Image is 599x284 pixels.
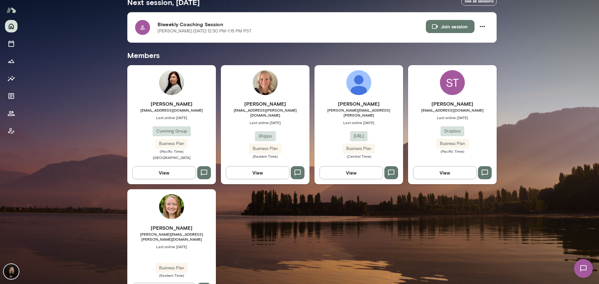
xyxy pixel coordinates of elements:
[127,108,216,113] span: [EMAIL_ADDRESS][DOMAIN_NAME]
[5,107,17,120] button: Members
[5,20,17,32] button: Home
[159,194,184,219] img: Syd Abrams
[127,232,216,242] span: [PERSON_NAME][EMAIL_ADDRESS][PERSON_NAME][DOMAIN_NAME]
[314,154,403,159] span: (Central Time)
[221,120,309,125] span: Last online [DATE]
[159,70,184,95] img: Brianna Quintanar
[158,21,426,28] h6: Biweekly Coaching Session
[408,115,497,120] span: Last online [DATE]
[153,128,191,134] span: Cumming Group
[5,37,17,50] button: Sessions
[319,166,383,179] button: View
[6,4,16,16] img: Mento
[221,108,309,118] span: [EMAIL_ADDRESS][PERSON_NAME][DOMAIN_NAME]
[5,90,17,102] button: Documents
[127,50,497,60] h5: Members
[153,155,191,160] span: [GEOGRAPHIC_DATA]
[226,166,290,179] button: View
[436,141,469,147] span: Business Plan
[158,28,251,34] p: [PERSON_NAME] · [DATE] · 12:30 PM-1:15 PM PST
[314,108,403,118] span: [PERSON_NAME][EMAIL_ADDRESS][PERSON_NAME]
[408,149,497,154] span: (Pacific Time)
[5,55,17,67] button: Growth Plan
[343,146,375,152] span: Business Plan
[426,20,475,33] button: Join session
[132,166,196,179] button: View
[441,128,464,134] span: Dropbox
[255,133,276,139] span: Shippo
[314,100,403,108] h6: [PERSON_NAME]
[127,100,216,108] h6: [PERSON_NAME]
[4,264,19,279] img: Carmela Fortin
[408,100,497,108] h6: [PERSON_NAME]
[5,125,17,137] button: Client app
[127,115,216,120] span: Last online [DATE]
[253,70,278,95] img: Jourdan Elam
[5,72,17,85] button: Insights
[127,149,216,154] span: (Pacific Time)
[440,70,465,95] div: ST
[249,146,281,152] span: Business Plan
[221,100,309,108] h6: [PERSON_NAME]
[346,70,371,95] img: Debbie Moon
[127,273,216,278] span: (Eastern Time)
[155,141,188,147] span: Business Plan
[127,224,216,232] h6: [PERSON_NAME]
[314,120,403,125] span: Last online [DATE]
[413,166,477,179] button: View
[408,108,497,113] span: [EMAIL_ADDRESS][DOMAIN_NAME]
[350,133,368,139] span: [URL]
[127,244,216,249] span: Last online [DATE]
[221,154,309,159] span: (Eastern Time)
[155,265,188,271] span: Business Plan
